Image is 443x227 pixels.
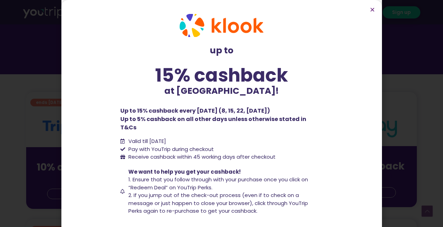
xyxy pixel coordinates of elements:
span: Valid till [DATE] [127,137,166,145]
span: Receive cashback within 45 working days after checkout [127,153,276,161]
span: 2. If you jump out of the check-out process (even if to check on a message or just happen to clos... [128,191,308,214]
div: 15% cashback [120,66,323,84]
a: Close [370,7,375,12]
span: Pay with YouTrip during checkout [127,145,214,153]
p: Up to 15% cashback every [DATE] (8, 15, 22, [DATE]) Up to 5% cashback on all other days unless ot... [120,107,323,132]
p: at [GEOGRAPHIC_DATA]! [120,84,323,98]
span: We want to help you get your cashback! [128,168,241,175]
p: up to [120,44,323,57]
span: 1. Ensure that you follow through with your purchase once you click on “Redeem Deal” on YouTrip P... [128,176,308,191]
